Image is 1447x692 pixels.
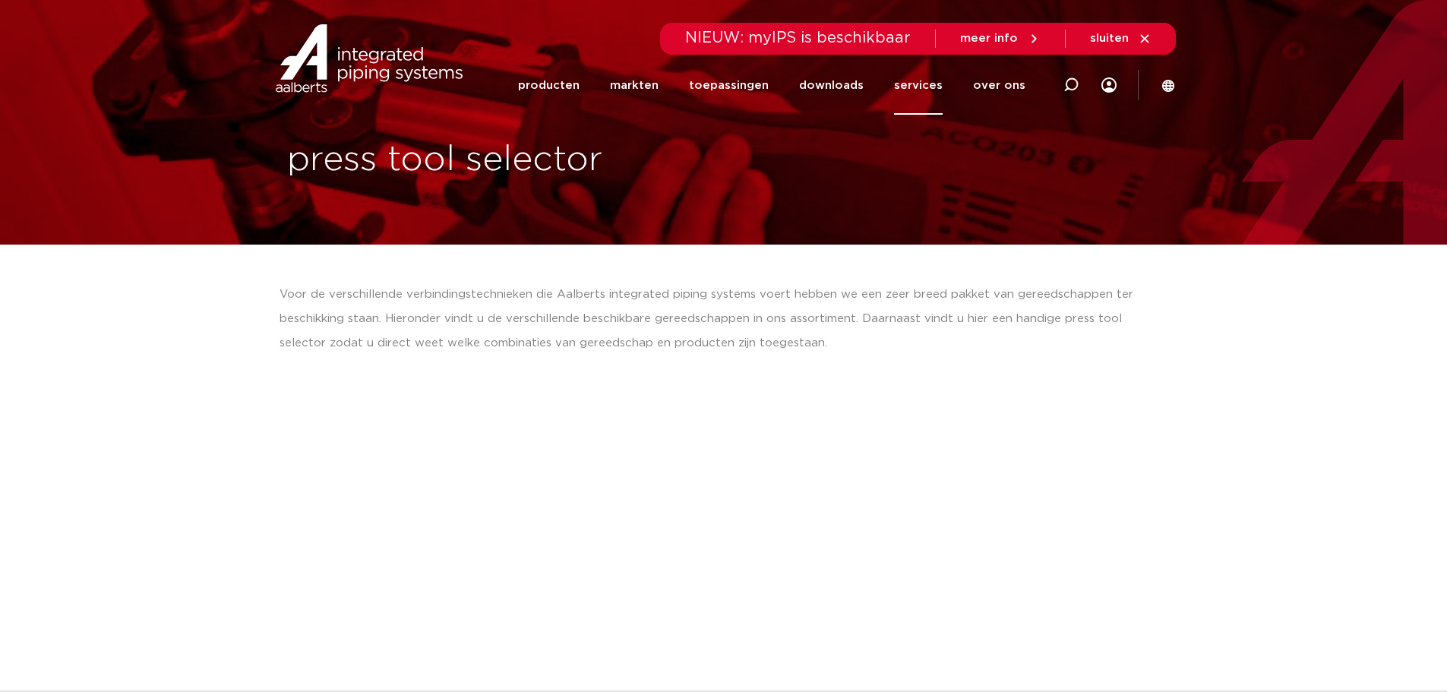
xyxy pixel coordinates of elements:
a: markten [610,56,659,115]
a: sluiten [1090,32,1152,46]
a: services [894,56,943,115]
a: meer info [960,32,1041,46]
span: meer info [960,33,1018,44]
a: toepassingen [689,56,769,115]
div: Voor de verschillende verbindingstechnieken die Aalberts integrated piping systems voert hebben w... [280,283,1168,355]
span: sluiten [1090,33,1129,44]
span: NIEUW: myIPS is beschikbaar [685,30,911,46]
a: downloads [799,56,864,115]
a: over ons [973,56,1025,115]
h1: press tool selector [287,136,716,185]
nav: Menu [518,56,1025,115]
a: producten [518,56,580,115]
